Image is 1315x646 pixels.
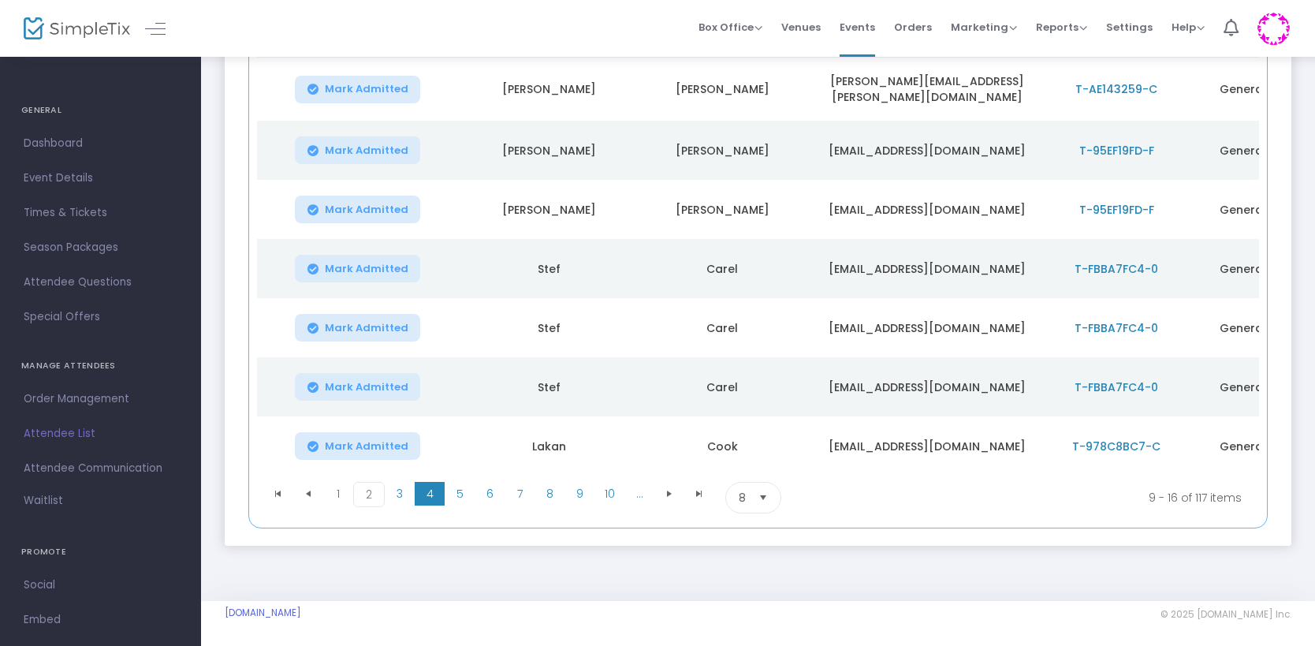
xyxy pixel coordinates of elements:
[323,482,353,506] span: Page 1
[24,307,177,327] span: Special Offers
[535,482,564,506] span: Page 8
[24,203,177,223] span: Times & Tickets
[693,487,706,500] span: Go to the last page
[325,322,408,334] span: Mark Admitted
[684,482,714,506] span: Go to the last page
[24,168,177,189] span: Event Details
[624,482,654,506] span: Page 11
[24,389,177,409] span: Order Management
[809,121,1045,180] td: [EMAIL_ADDRESS][DOMAIN_NAME]
[1079,143,1154,159] span: T-95EF19FD-F
[1075,379,1158,395] span: T-FBBA7FC4-0
[325,83,408,95] span: Mark Admitted
[325,263,408,275] span: Mark Admitted
[295,196,421,223] button: Mark Admitted
[654,482,684,506] span: Go to the next page
[635,121,809,180] td: [PERSON_NAME]
[325,440,408,453] span: Mark Admitted
[840,7,875,47] span: Events
[295,314,421,342] button: Mark Admitted
[505,482,535,506] span: Page 7
[462,239,635,298] td: Stef
[951,20,1017,35] span: Marketing
[781,7,821,47] span: Venues
[445,482,475,506] span: Page 5
[475,482,505,506] span: Page 6
[295,373,421,401] button: Mark Admitted
[295,136,421,164] button: Mark Admitted
[809,298,1045,357] td: [EMAIL_ADDRESS][DOMAIN_NAME]
[24,458,177,479] span: Attendee Communication
[24,610,177,630] span: Embed
[1075,320,1158,336] span: T-FBBA7FC4-0
[24,493,63,509] span: Waitlist
[295,255,421,282] button: Mark Admitted
[937,482,1242,513] kendo-pager-info: 9 - 16 of 117 items
[635,58,809,121] td: [PERSON_NAME]
[1075,261,1158,277] span: T-FBBA7FC4-0
[1075,81,1157,97] span: T-AE143259-C
[293,482,323,506] span: Go to the previous page
[809,357,1045,416] td: [EMAIL_ADDRESS][DOMAIN_NAME]
[24,575,177,596] span: Social
[698,20,762,35] span: Box Office
[635,416,809,476] td: Cook
[295,432,421,460] button: Mark Admitted
[462,180,635,239] td: [PERSON_NAME]
[385,482,415,506] span: Page 3
[1036,20,1087,35] span: Reports
[21,350,180,382] h4: MANAGE ATTENDEES
[295,76,421,103] button: Mark Admitted
[353,482,385,507] span: Page 2
[752,483,774,513] button: Select
[894,7,932,47] span: Orders
[1172,20,1205,35] span: Help
[272,487,285,500] span: Go to the first page
[809,58,1045,121] td: [PERSON_NAME][EMAIL_ADDRESS][PERSON_NAME][DOMAIN_NAME]
[1160,608,1291,621] span: © 2025 [DOMAIN_NAME] Inc.
[21,536,180,568] h4: PROMOTE
[1079,202,1154,218] span: T-95EF19FD-F
[24,237,177,258] span: Season Packages
[635,298,809,357] td: Carel
[21,95,180,126] h4: GENERAL
[24,272,177,293] span: Attendee Questions
[462,416,635,476] td: Lakan
[1072,439,1160,454] span: T-978C8BC7-C
[325,204,408,216] span: Mark Admitted
[263,482,293,506] span: Go to the first page
[462,58,635,121] td: [PERSON_NAME]
[462,298,635,357] td: Stef
[325,144,408,157] span: Mark Admitted
[225,607,301,619] a: [DOMAIN_NAME]
[415,482,445,506] span: Page 4
[564,482,594,506] span: Page 9
[325,381,408,394] span: Mark Admitted
[663,487,676,500] span: Go to the next page
[24,133,177,154] span: Dashboard
[1106,7,1153,47] span: Settings
[302,487,315,500] span: Go to the previous page
[809,416,1045,476] td: [EMAIL_ADDRESS][DOMAIN_NAME]
[462,357,635,416] td: Stef
[809,180,1045,239] td: [EMAIL_ADDRESS][DOMAIN_NAME]
[462,121,635,180] td: [PERSON_NAME]
[594,482,624,506] span: Page 10
[635,239,809,298] td: Carel
[809,239,1045,298] td: [EMAIL_ADDRESS][DOMAIN_NAME]
[739,490,746,506] span: 8
[24,424,177,444] span: Attendee List
[635,357,809,416] td: Carel
[635,180,809,239] td: [PERSON_NAME]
